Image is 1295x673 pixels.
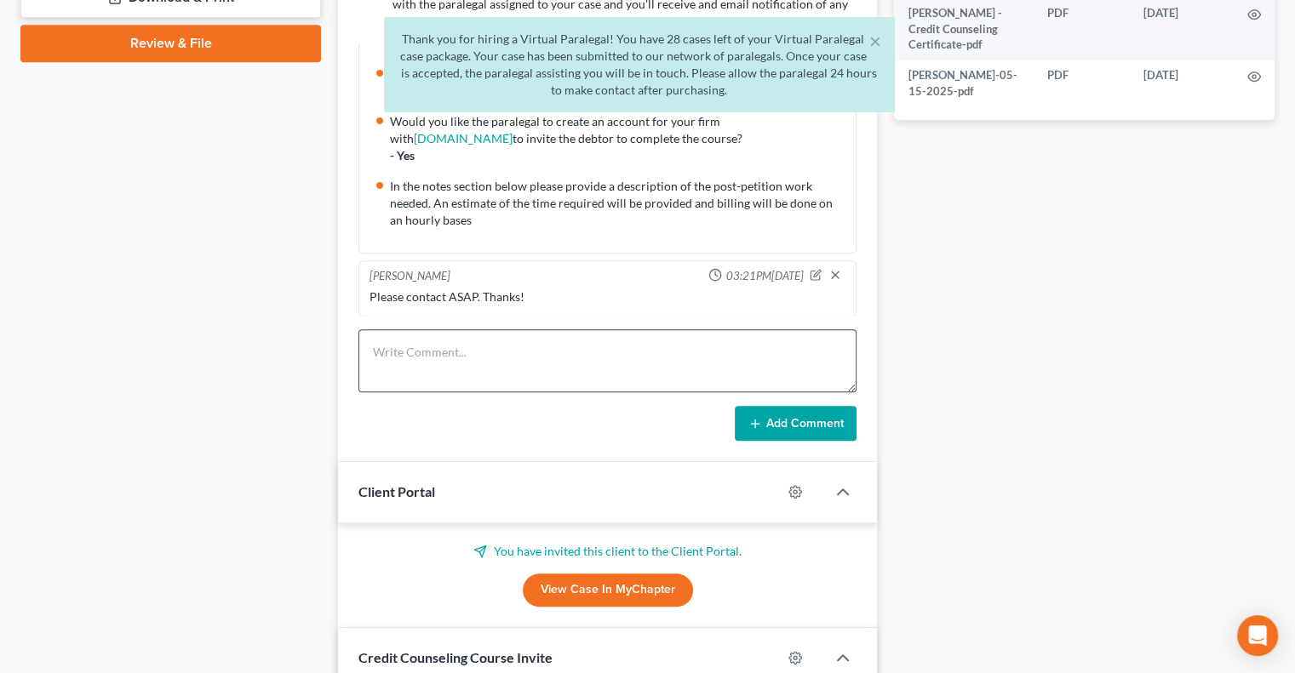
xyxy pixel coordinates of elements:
[358,543,857,560] p: You have invited this client to the Client Portal.
[1237,615,1278,656] div: Open Intercom Messenger
[398,31,881,99] div: Thank you for hiring a Virtual Paralegal! You have 28 cases left of your Virtual Paralegal case p...
[370,288,845,305] div: Please contact ASAP. Thanks!
[390,113,845,147] div: Would you like the paralegal to create an account for your firm with to invite the debtor to comp...
[725,268,803,284] span: 03:21PM[DATE]
[869,31,881,51] button: ×
[390,178,845,229] div: In the notes section below please provide a description of the post-petition work needed. An esti...
[370,268,450,285] div: [PERSON_NAME]
[358,483,435,499] span: Client Portal
[735,406,857,442] button: Add Comment
[390,147,845,164] div: - Yes
[358,649,553,665] span: Credit Counseling Course Invite
[523,573,693,607] a: View Case in MyChapter
[414,131,513,145] a: [DOMAIN_NAME]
